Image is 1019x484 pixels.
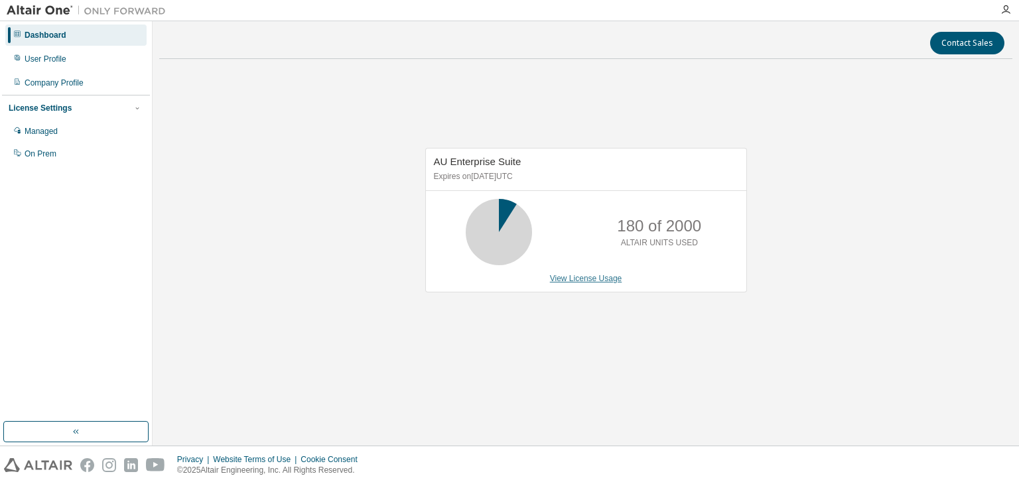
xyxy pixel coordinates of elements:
[930,32,1004,54] button: Contact Sales
[102,458,116,472] img: instagram.svg
[177,465,366,476] p: © 2025 Altair Engineering, Inc. All Rights Reserved.
[124,458,138,472] img: linkedin.svg
[146,458,165,472] img: youtube.svg
[25,78,84,88] div: Company Profile
[177,454,213,465] div: Privacy
[25,30,66,40] div: Dashboard
[25,54,66,64] div: User Profile
[434,156,521,167] span: AU Enterprise Suite
[434,171,735,182] p: Expires on [DATE] UTC
[617,215,701,237] p: 180 of 2000
[25,126,58,137] div: Managed
[25,149,56,159] div: On Prem
[550,274,622,283] a: View License Usage
[9,103,72,113] div: License Settings
[7,4,172,17] img: Altair One
[4,458,72,472] img: altair_logo.svg
[80,458,94,472] img: facebook.svg
[213,454,301,465] div: Website Terms of Use
[621,237,698,249] p: ALTAIR UNITS USED
[301,454,365,465] div: Cookie Consent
